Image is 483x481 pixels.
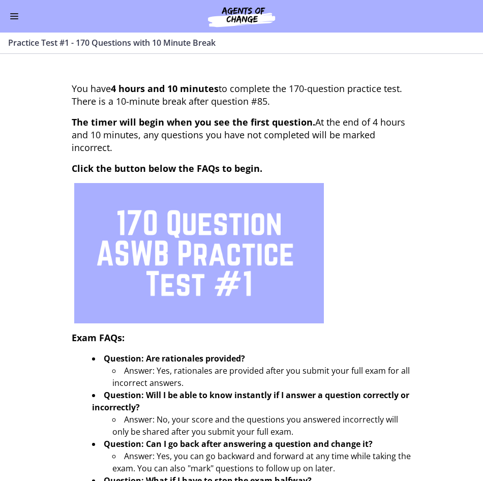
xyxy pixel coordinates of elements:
[8,37,463,49] h3: Practice Test #1 - 170 Questions with 10 Minute Break
[8,10,20,22] button: Enable menu
[180,4,303,28] img: Agents of Change
[112,413,411,438] li: Answer: No, your score and the questions you answered incorrectly will only be shared after you s...
[104,438,373,449] strong: Question: Can I go back after answering a question and change it?
[92,389,409,413] strong: Question: Will I be able to know instantly if I answer a question correctly or incorrectly?
[72,116,405,154] span: At the end of 4 hours and 10 minutes, any questions you have not completed will be marked incorrect.
[74,183,324,323] img: 1.png
[72,116,315,128] span: The timer will begin when you see the first question.
[72,162,262,174] span: Click the button below the FAQs to begin.
[112,365,411,389] li: Answer: Yes, rationales are provided after you submit your full exam for all incorrect answers.
[104,353,245,364] strong: Question: Are rationales provided?
[112,450,411,474] li: Answer: Yes, you can go backward and forward at any time while taking the exam. You can also "mar...
[72,82,402,107] span: You have to complete the 170-question practice test. There is a 10-minute break after question #85.
[111,82,219,95] strong: 4 hours and 10 minutes
[72,332,125,344] span: Exam FAQs:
